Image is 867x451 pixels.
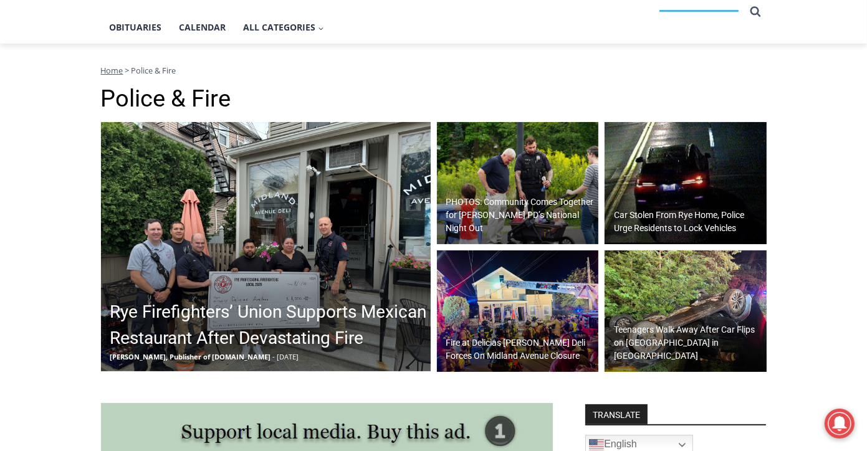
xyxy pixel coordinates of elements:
[110,352,271,361] span: [PERSON_NAME], Publisher of [DOMAIN_NAME]
[437,122,599,244] a: PHOTOS: Community Comes Together for [PERSON_NAME] PD’s National Night Out
[273,352,275,361] span: -
[101,64,767,77] nav: Breadcrumbs
[605,250,767,373] a: Teenagers Walk Away After Car Flips on [GEOGRAPHIC_DATA] in [GEOGRAPHIC_DATA]
[370,4,450,57] a: Book [PERSON_NAME]'s Good Humor for Your Event
[171,12,235,43] a: Calendar
[585,404,648,424] strong: TRANSLATE
[125,65,130,76] span: >
[101,12,171,43] a: Obituaries
[326,124,578,152] span: Intern @ [DOMAIN_NAME]
[110,299,428,351] h2: Rye Firefighters’ Union Supports Mexican Restaurant After Devastating Fire
[605,122,767,244] a: Car Stolen From Rye Home, Police Urge Residents to Lock Vehicles
[605,122,767,244] img: (PHOTO: This BMW was stolen from a Rye home on Heritage Lane off Forest Avenue in the early hours...
[605,250,767,373] img: (PHOTO: An 18 year old was driving this Audi sedan when the car flipped off the Boston Post Road ...
[235,12,333,43] button: Child menu of All Categories
[132,65,176,76] span: Police & Fire
[437,122,599,244] img: (PHOTO: Rye PD held its third annual National Night Out on August 5, 2025 at Rye Recreation. Publ...
[101,85,767,113] h1: Police & Fire
[101,65,123,76] a: Home
[101,122,431,371] img: (PHOTO: The Local 2029 firefighters union presented a $1,000 check from its emergency fund to Del...
[315,1,589,121] div: "I learned about the history of a place I’d honestly never considered even as a resident of [GEOG...
[101,122,431,371] a: Rye Firefighters’ Union Supports Mexican Restaurant After Devastating Fire [PERSON_NAME], Publish...
[614,323,764,363] h2: Teenagers Walk Away After Car Flips on [GEOGRAPHIC_DATA] in [GEOGRAPHIC_DATA]
[614,209,764,235] h2: Car Stolen From Rye Home, Police Urge Residents to Lock Vehicles
[446,196,596,235] h2: PHOTOS: Community Comes Together for [PERSON_NAME] PD’s National Night Out
[437,250,599,373] img: (PHOTO: A fire at Delicias Arellano deli on Midland Avenue on July 28, 2025 will cause the establ...
[380,13,434,48] h4: Book [PERSON_NAME]'s Good Humor for Your Event
[744,1,767,23] button: View Search Form
[82,16,308,40] div: Individually Wrapped Items. Dairy, Gluten & Nut Free Options. Kosher Items Available.
[437,250,599,373] a: Fire at Delicias [PERSON_NAME] Deli Forces On Midland Avenue Closure
[4,128,122,176] span: Open Tues. - Sun. [PHONE_NUMBER]
[128,78,177,149] div: Located at [STREET_ADDRESS][PERSON_NAME]
[1,125,125,155] a: Open Tues. - Sun. [PHONE_NUMBER]
[277,352,299,361] span: [DATE]
[300,121,604,155] a: Intern @ [DOMAIN_NAME]
[446,336,596,363] h2: Fire at Delicias [PERSON_NAME] Deli Forces On Midland Avenue Closure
